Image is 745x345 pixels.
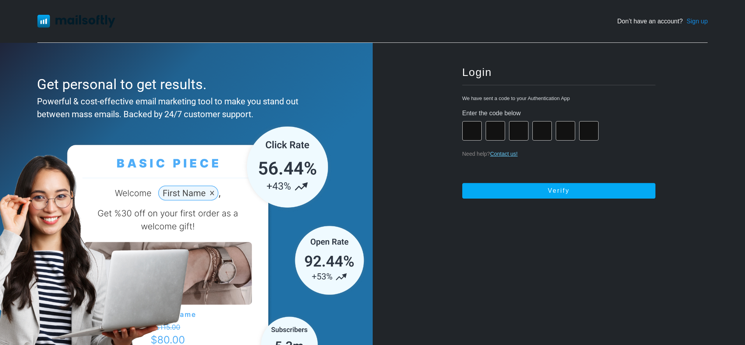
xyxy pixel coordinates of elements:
a: Contact us! [490,151,518,157]
p: We have sent a code to your Authentication App [462,95,570,102]
button: Verify [462,183,655,199]
span: Login [462,66,492,78]
div: Powerful & cost-effective email marketing tool to make you stand out between mass emails. Backed ... [37,95,332,121]
p: Enter the code below [462,109,655,118]
a: Sign up [687,17,708,26]
img: Mailsoftly [37,15,115,27]
div: Get personal to get results. [37,74,332,95]
div: Don’t have an account? [617,17,708,26]
p: Need help? [462,150,655,158]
